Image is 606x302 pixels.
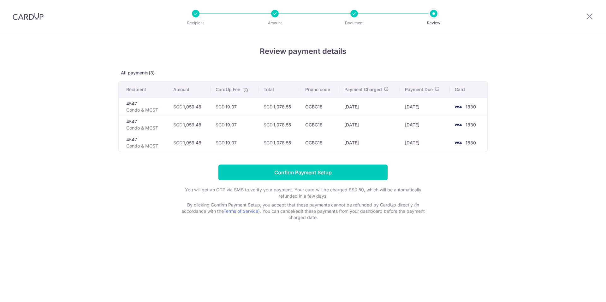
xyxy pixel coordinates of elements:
[452,121,464,129] img: <span class="translation_missing" title="translation missing: en.account_steps.new_confirm_form.b...
[344,86,382,93] span: Payment Charged
[400,134,450,152] td: [DATE]
[216,122,225,127] span: SGD
[126,125,163,131] p: Condo & MCST
[466,140,476,145] span: 1830
[119,134,168,152] td: 4547
[211,134,258,152] td: 19.07
[450,81,487,98] th: Card
[168,134,211,152] td: 1,059.48
[177,187,429,199] p: You will get an OTP via SMS to verify your payment. Your card will be charged S$0.50, which will ...
[13,13,44,20] img: CardUp
[264,104,273,109] span: SGD
[400,98,450,116] td: [DATE]
[168,98,211,116] td: 1,059.48
[452,139,464,147] img: <span class="translation_missing" title="translation missing: en.account_steps.new_confirm_form.b...
[218,165,388,180] input: Confirm Payment Setup
[300,81,339,98] th: Promo code
[119,98,168,116] td: 4547
[173,104,182,109] span: SGD
[339,98,400,116] td: [DATE]
[118,70,488,76] p: All payments(3)
[405,86,433,93] span: Payment Due
[211,98,258,116] td: 19.07
[172,20,219,26] p: Recipient
[339,134,400,152] td: [DATE]
[300,98,339,116] td: OCBC18
[126,107,163,113] p: Condo & MCST
[466,104,476,109] span: 1830
[400,116,450,134] td: [DATE]
[300,116,339,134] td: OCBC18
[177,202,429,221] p: By clicking Confirm Payment Setup, you accept that these payments cannot be refunded by CardUp di...
[331,20,377,26] p: Document
[258,116,300,134] td: 1,078.55
[118,46,488,57] h4: Review payment details
[168,81,211,98] th: Amount
[223,208,258,214] a: Terms of Service
[339,116,400,134] td: [DATE]
[216,86,240,93] span: CardUp Fee
[168,116,211,134] td: 1,059.48
[258,134,300,152] td: 1,078.55
[173,140,182,145] span: SGD
[216,140,225,145] span: SGD
[258,98,300,116] td: 1,078.55
[119,81,168,98] th: Recipient
[410,20,457,26] p: Review
[452,103,464,111] img: <span class="translation_missing" title="translation missing: en.account_steps.new_confirm_form.b...
[173,122,182,127] span: SGD
[216,104,225,109] span: SGD
[126,143,163,149] p: Condo & MCST
[300,134,339,152] td: OCBC18
[466,122,476,127] span: 1830
[252,20,298,26] p: Amount
[264,140,273,145] span: SGD
[119,116,168,134] td: 4547
[264,122,273,127] span: SGD
[211,116,258,134] td: 19.07
[258,81,300,98] th: Total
